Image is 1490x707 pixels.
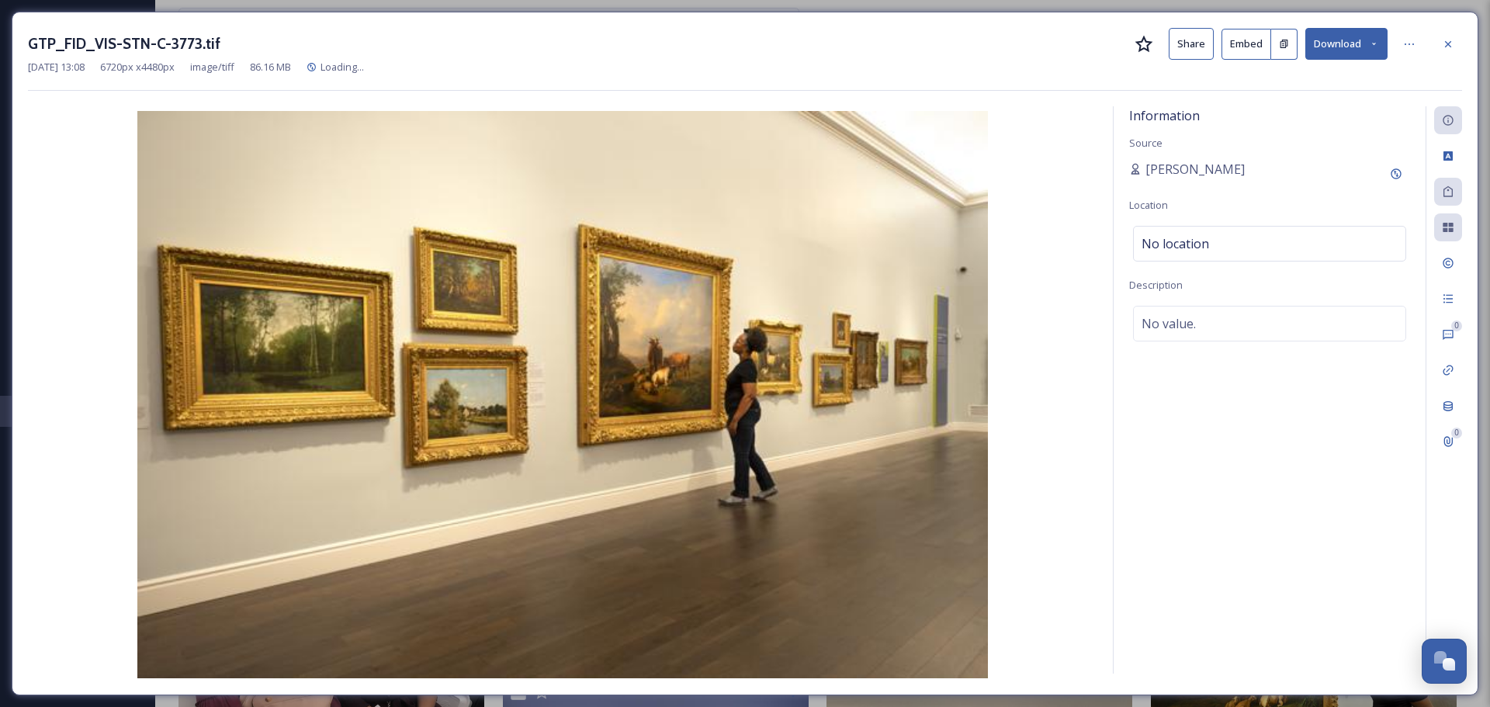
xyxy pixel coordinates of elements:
span: Source [1129,136,1163,150]
img: GTP_FID_VIS-STN-C-3773.tif [28,111,1097,678]
span: Description [1129,278,1183,292]
span: [DATE] 13:08 [28,60,85,75]
div: 0 [1451,321,1462,331]
span: No value. [1142,314,1196,333]
span: No location [1142,234,1209,253]
span: image/tiff [190,60,234,75]
h3: GTP_FID_VIS-STN-C-3773.tif [28,33,220,55]
button: Open Chat [1422,639,1467,684]
span: 6720 px x 4480 px [100,60,175,75]
button: Download [1305,28,1388,60]
span: [PERSON_NAME] [1145,160,1245,178]
span: Location [1129,198,1168,212]
span: Information [1129,107,1200,124]
div: 0 [1451,428,1462,438]
span: 86.16 MB [250,60,291,75]
button: Embed [1221,29,1271,60]
span: Loading... [321,60,364,74]
button: Share [1169,28,1214,60]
